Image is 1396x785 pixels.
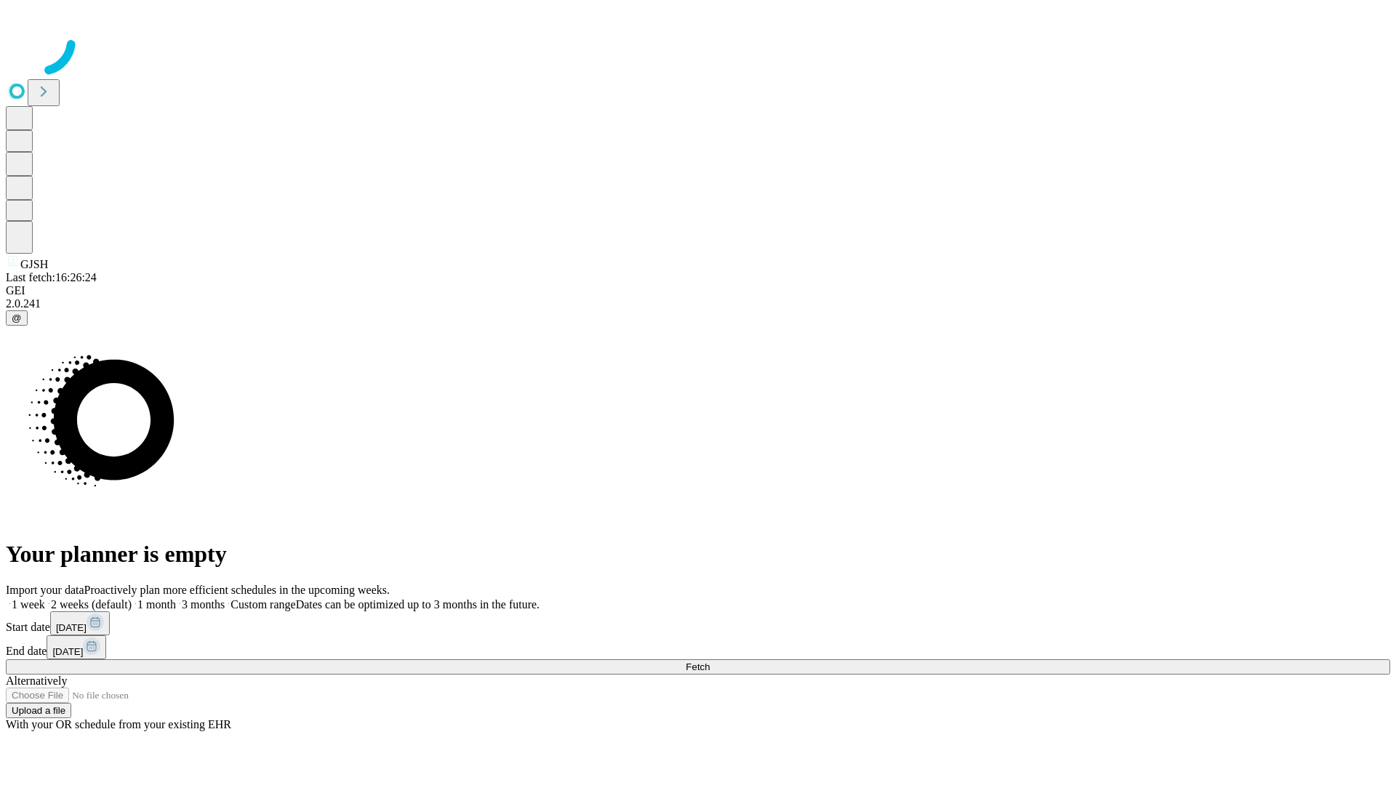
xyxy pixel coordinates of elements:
[6,584,84,596] span: Import your data
[52,646,83,657] span: [DATE]
[20,258,48,270] span: GJSH
[12,313,22,323] span: @
[47,635,106,659] button: [DATE]
[686,661,710,672] span: Fetch
[6,271,97,283] span: Last fetch: 16:26:24
[296,598,539,611] span: Dates can be optimized up to 3 months in the future.
[230,598,295,611] span: Custom range
[6,541,1390,568] h1: Your planner is empty
[12,598,45,611] span: 1 week
[182,598,225,611] span: 3 months
[6,284,1390,297] div: GEI
[84,584,390,596] span: Proactively plan more efficient schedules in the upcoming weeks.
[50,611,110,635] button: [DATE]
[6,659,1390,675] button: Fetch
[6,635,1390,659] div: End date
[6,611,1390,635] div: Start date
[6,297,1390,310] div: 2.0.241
[6,718,231,730] span: With your OR schedule from your existing EHR
[137,598,176,611] span: 1 month
[51,598,132,611] span: 2 weeks (default)
[6,675,67,687] span: Alternatively
[6,703,71,718] button: Upload a file
[6,310,28,326] button: @
[56,622,87,633] span: [DATE]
